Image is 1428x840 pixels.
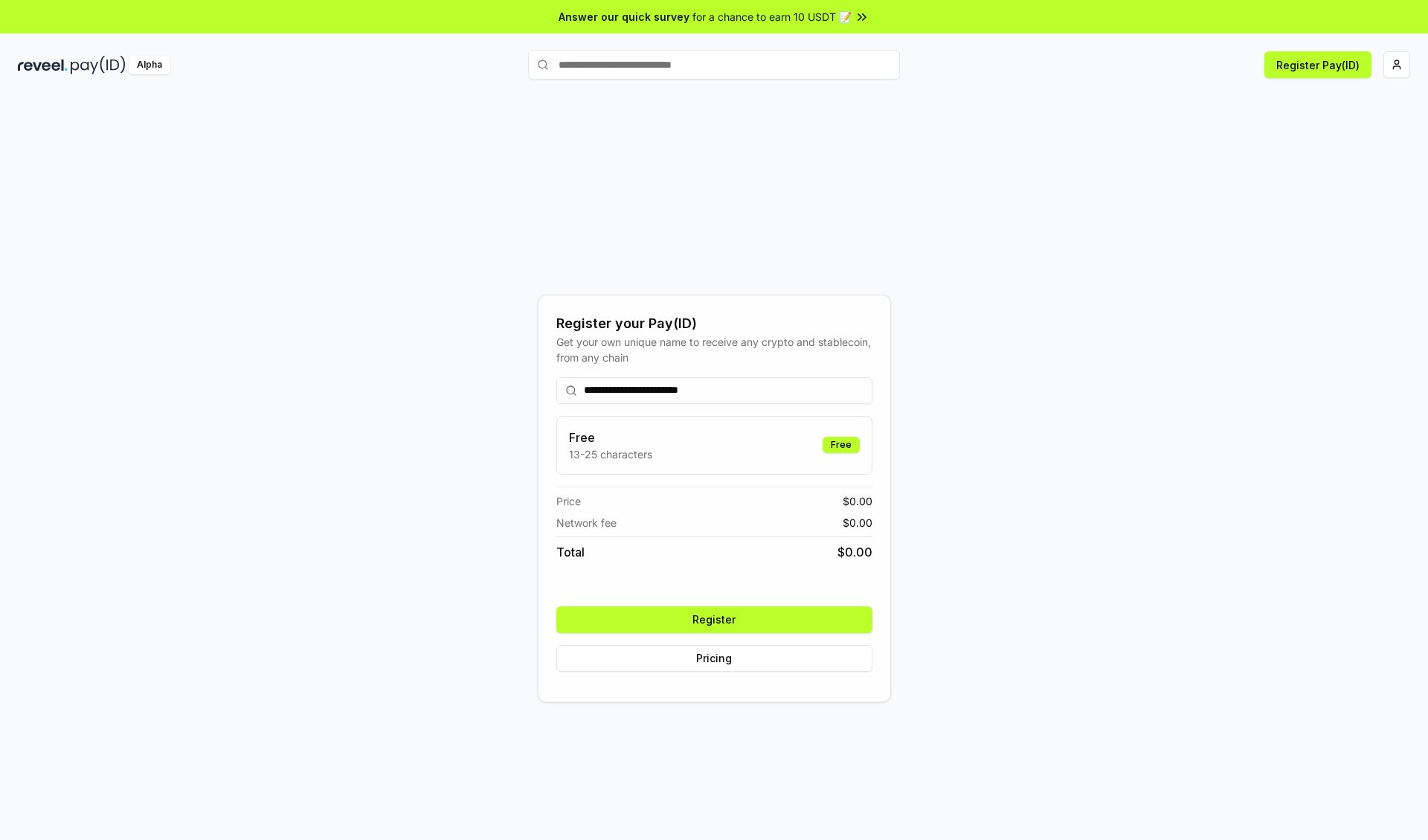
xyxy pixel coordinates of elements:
[1264,51,1371,78] button: Register Pay(ID)
[556,543,585,561] span: Total
[837,543,872,561] span: $ 0.00
[129,56,170,74] div: Alpha
[843,493,872,509] span: $ 0.00
[692,9,852,25] span: for a chance to earn 10 USDT 📝
[569,446,652,462] p: 13-25 characters
[556,493,581,509] span: Price
[556,334,872,365] div: Get your own unique name to receive any crypto and stablecoin, from any chain
[18,56,68,74] img: reveel_dark
[556,645,872,672] button: Pricing
[556,606,872,633] button: Register
[843,515,872,530] span: $ 0.00
[823,437,860,453] div: Free
[556,515,617,530] span: Network fee
[569,429,652,446] h3: Free
[556,313,872,334] div: Register your Pay(ID)
[559,9,689,25] span: Answer our quick survey
[71,56,126,74] img: pay_id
